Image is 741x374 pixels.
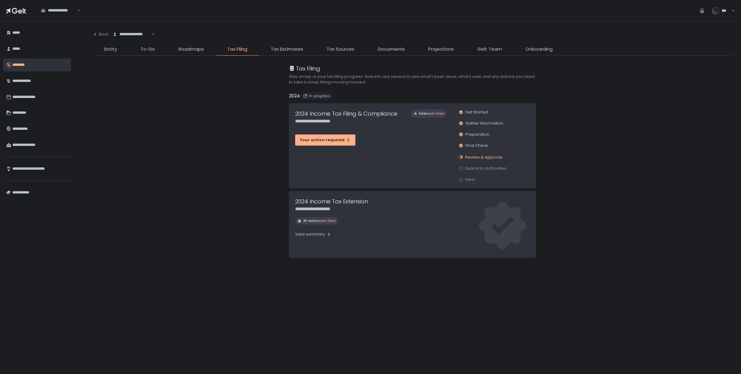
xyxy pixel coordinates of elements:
span: Gather Information [465,121,503,126]
div: Tax Filing [289,64,320,73]
span: Tax Estimates [271,46,303,53]
span: Tax Sources [327,46,354,53]
span: Extension filed [419,111,444,116]
span: Documents [378,46,405,53]
h2: 2024 [289,92,300,100]
span: To-Do [140,46,155,53]
div: Back [93,32,109,37]
span: Tax Filing [227,46,247,53]
span: Final Check [465,143,488,148]
button: Your action required [295,134,355,146]
span: Preparation [465,132,489,137]
div: View summary [295,232,331,237]
h1: 2024 Income Tax Extension [295,197,368,206]
span: Filed [465,177,475,182]
span: Onboarding [525,46,553,53]
span: Gelt Team [477,46,502,53]
button: View summary [295,229,331,239]
div: Search for option [37,4,81,17]
span: Entity [104,46,117,53]
h1: 2024 Income Tax Filing & Compliance [295,109,397,118]
span: In-progress [309,94,330,98]
h2: Stay on top of your tax filing progress. Dive into any service to see what's been done, what's ne... [289,74,536,85]
div: Search for option [109,28,155,41]
span: Projections [428,46,454,53]
span: Roadmaps [178,46,204,53]
span: Submit to Authorities [465,166,506,171]
span: All extensions filed [303,219,336,223]
div: Your action required [300,137,351,143]
input: Search for option [76,7,77,14]
span: Get Started [465,109,488,115]
button: Back [93,28,109,41]
span: Review & Approve [465,154,502,160]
